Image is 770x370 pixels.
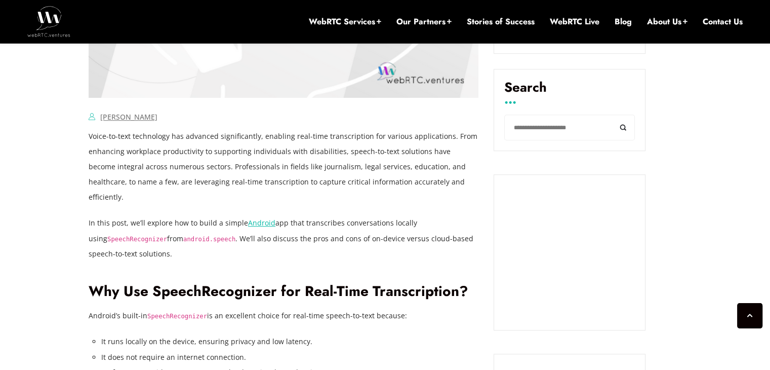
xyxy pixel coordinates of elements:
[147,313,207,320] code: SpeechRecognizer
[183,236,235,243] code: android.speech
[100,112,157,122] a: [PERSON_NAME]
[101,350,478,365] li: It does not require an internet connection.
[396,16,452,27] a: Our Partners
[612,115,635,140] button: Search
[107,236,167,243] code: SpeechRecognizer
[248,218,275,228] a: Android
[647,16,687,27] a: About Us
[615,16,632,27] a: Blog
[504,185,635,320] iframe: Embedded CTA
[504,80,635,103] label: Search
[27,6,70,36] img: WebRTC.ventures
[89,283,478,301] h2: Why Use SpeechRecognizer for Real-Time Transcription?
[89,215,478,261] p: In this post, we’ll explore how to build a simple app that transcribes conversations locally usin...
[703,16,743,27] a: Contact Us
[309,16,381,27] a: WebRTC Services
[467,16,535,27] a: Stories of Success
[101,334,478,349] li: It runs locally on the device, ensuring privacy and low latency.
[89,308,478,323] p: Android’s built-in is an excellent choice for real-time speech-to-text because:
[550,16,599,27] a: WebRTC Live
[89,129,478,205] p: Voice-to-text technology has advanced significantly, enabling real-time transcription for various...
